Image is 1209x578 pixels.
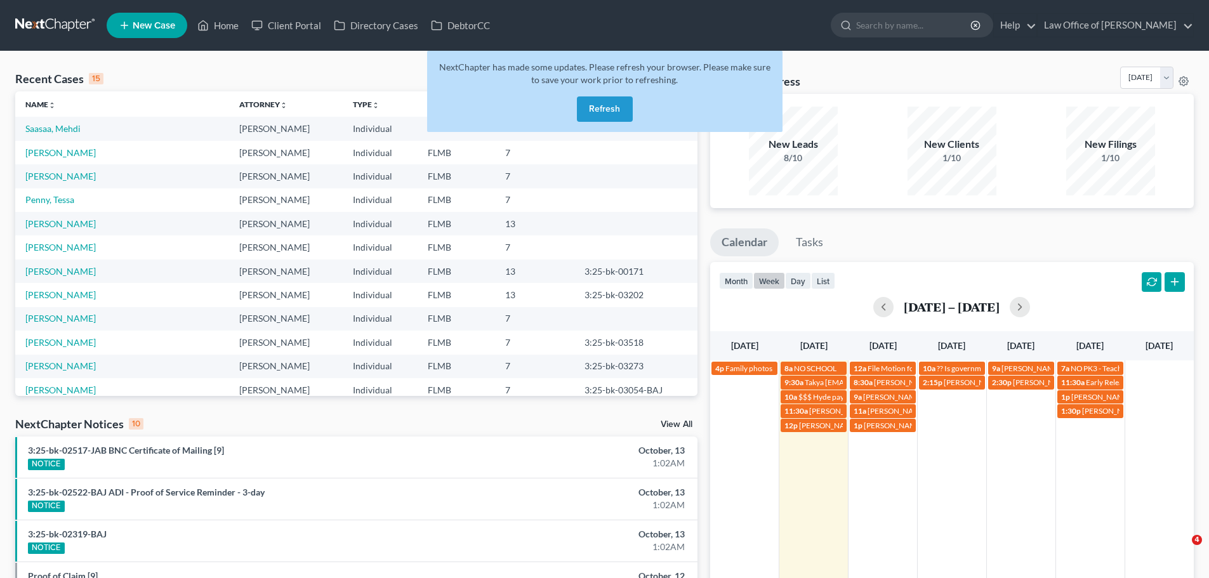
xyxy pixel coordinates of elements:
[418,331,495,354] td: FLMB
[574,378,697,402] td: 3:25-bk-03054-BAJ
[343,355,417,378] td: Individual
[992,364,1000,373] span: 9a
[418,235,495,259] td: FLMB
[798,392,932,402] span: $$$ Hyde payment ? ask what works best
[229,164,343,188] td: [PERSON_NAME]
[474,541,685,553] div: 1:02AM
[731,340,758,351] span: [DATE]
[725,364,772,373] span: Family photos
[418,212,495,235] td: FLMB
[229,331,343,354] td: [PERSON_NAME]
[495,235,574,259] td: 7
[25,384,96,395] a: [PERSON_NAME]
[474,444,685,457] div: October, 13
[784,228,835,256] a: Tasks
[784,378,803,387] span: 9:30a
[495,164,574,188] td: 7
[229,355,343,378] td: [PERSON_NAME]
[343,259,417,283] td: Individual
[229,212,343,235] td: [PERSON_NAME]
[280,102,287,109] i: unfold_more
[710,228,779,256] a: Calendar
[1007,340,1034,351] span: [DATE]
[1071,364,1182,373] span: NO PK3 - Teacher conference day
[48,102,56,109] i: unfold_more
[785,272,811,289] button: day
[1146,340,1173,351] span: [DATE]
[474,457,685,470] div: 1:02AM
[327,14,425,37] a: Directory Cases
[245,14,327,37] a: Client Portal
[1001,364,1131,373] span: [PERSON_NAME] JCRM training day ??
[229,259,343,283] td: [PERSON_NAME]
[908,137,996,152] div: New Clients
[923,364,935,373] span: 10a
[418,259,495,283] td: FLMB
[343,117,417,140] td: Individual
[25,218,96,229] a: [PERSON_NAME]
[418,117,495,140] td: FLMB
[229,283,343,306] td: [PERSON_NAME]
[343,212,417,235] td: Individual
[944,378,1003,387] span: [PERSON_NAME]
[937,364,1051,373] span: ?? Is government shut down over??
[418,307,495,331] td: FLMB
[495,378,574,402] td: 7
[25,147,96,158] a: [PERSON_NAME]
[1038,14,1193,37] a: Law Office of [PERSON_NAME]
[191,14,245,37] a: Home
[1061,378,1085,387] span: 11:30a
[495,212,574,235] td: 13
[25,194,74,205] a: Penny, Tessa
[868,406,996,416] span: [PERSON_NAME] [PHONE_NUMBER]
[495,141,574,164] td: 7
[1066,152,1155,164] div: 1/10
[1061,392,1070,402] span: 1p
[229,141,343,164] td: [PERSON_NAME]
[805,378,952,387] span: Takya [EMAIL_ADDRESS][DOMAIN_NAME]
[495,307,574,331] td: 7
[418,283,495,306] td: FLMB
[856,13,972,37] input: Search by name...
[854,421,862,430] span: 1p
[784,421,798,430] span: 12p
[129,418,143,430] div: 10
[784,392,797,402] span: 10a
[574,355,697,378] td: 3:25-bk-03273
[418,378,495,402] td: FLMB
[229,235,343,259] td: [PERSON_NAME]
[15,416,143,431] div: NextChapter Notices
[495,283,574,306] td: 13
[28,501,65,512] div: NOTICE
[869,340,897,351] span: [DATE]
[495,188,574,212] td: 7
[229,307,343,331] td: [PERSON_NAME]
[661,420,692,429] a: View All
[1013,378,1073,387] span: [PERSON_NAME]
[574,331,697,354] td: 3:25-bk-03518
[343,141,417,164] td: Individual
[229,188,343,212] td: [PERSON_NAME]
[15,71,103,86] div: Recent Cases
[343,307,417,331] td: Individual
[994,14,1036,37] a: Help
[28,487,265,497] a: 3:25-bk-02522-BAJ ADI - Proof of Service Reminder - 3-day
[28,529,107,539] a: 3:25-bk-02319-BAJ
[854,392,862,402] span: 9a
[715,364,724,373] span: 4p
[1066,137,1155,152] div: New Filings
[1086,378,1209,387] span: Early Release day ([PERSON_NAME])
[1061,406,1081,416] span: 1:30p
[864,421,923,430] span: [PERSON_NAME]
[784,406,808,416] span: 11:30a
[28,459,65,470] div: NOTICE
[343,378,417,402] td: Individual
[25,337,96,348] a: [PERSON_NAME]
[577,96,633,122] button: Refresh
[854,364,866,373] span: 12a
[439,62,770,85] span: NextChapter has made some updates. Please refresh your browser. Please make sure to save your wor...
[239,100,287,109] a: Attorneyunfold_more
[719,272,753,289] button: month
[25,123,81,134] a: Saasaa, Mehdi
[495,355,574,378] td: 7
